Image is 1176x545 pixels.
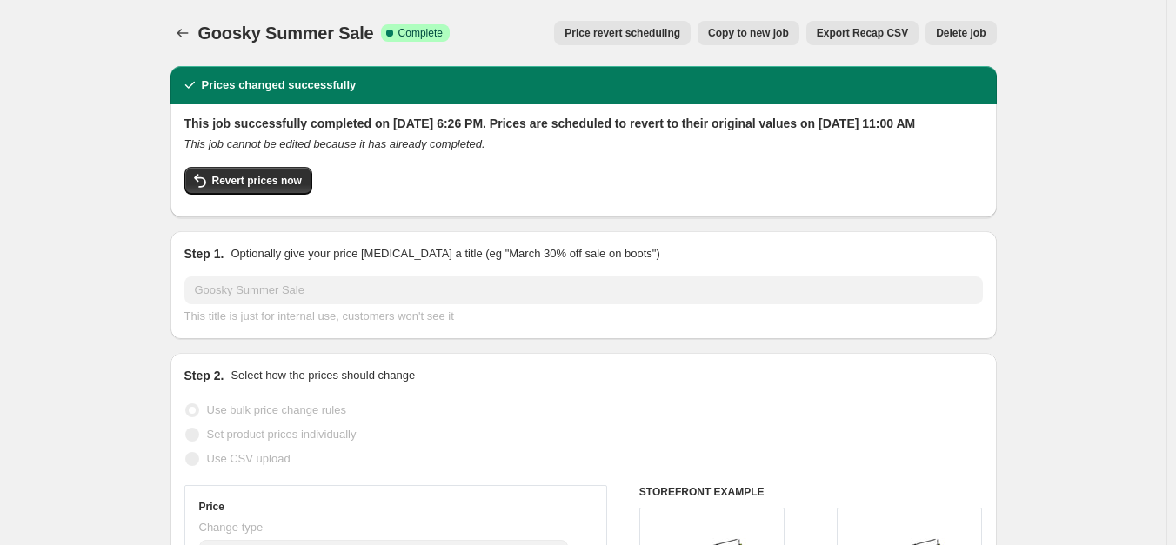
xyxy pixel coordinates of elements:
[184,137,485,150] i: This job cannot be edited because it has already completed.
[198,23,374,43] span: Goosky Summer Sale
[698,21,799,45] button: Copy to new job
[199,500,224,514] h3: Price
[708,26,789,40] span: Copy to new job
[212,174,302,188] span: Revert prices now
[184,276,983,304] input: 30% off holiday sale
[817,26,908,40] span: Export Recap CSV
[565,26,680,40] span: Price revert scheduling
[398,26,443,40] span: Complete
[202,76,357,94] h2: Prices changed successfully
[199,521,264,534] span: Change type
[207,428,357,441] span: Set product prices individually
[184,115,983,132] h2: This job successfully completed on [DATE] 6:26 PM. Prices are scheduled to revert to their origin...
[231,245,659,263] p: Optionally give your price [MEDICAL_DATA] a title (eg "March 30% off sale on boots")
[806,21,919,45] button: Export Recap CSV
[170,21,195,45] button: Price change jobs
[184,309,454,322] span: This title is just for internal use, customers won't see it
[184,367,224,384] h2: Step 2.
[207,403,346,416] span: Use bulk price change rules
[936,26,986,40] span: Delete job
[639,485,983,499] h6: STOREFRONT EXAMPLE
[554,21,691,45] button: Price revert scheduling
[925,21,996,45] button: Delete job
[231,367,415,384] p: Select how the prices should change
[207,452,291,465] span: Use CSV upload
[184,245,224,263] h2: Step 1.
[184,167,312,195] button: Revert prices now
